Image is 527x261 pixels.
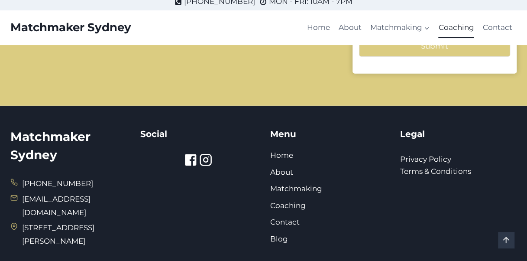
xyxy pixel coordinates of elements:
a: Privacy Policy [400,155,451,163]
h5: Legal [400,127,517,140]
a: Contact [479,17,517,38]
a: Coaching [434,17,478,38]
h2: Matchmaker Sydney [10,127,127,164]
a: Home [302,17,334,38]
a: [PHONE_NUMBER] [22,179,93,188]
a: Contact [270,218,300,226]
a: About [270,168,293,176]
a: Terms & Conditions [400,167,471,176]
a: Coaching [270,201,306,210]
a: About [334,17,366,38]
nav: Primary Navigation [302,17,517,38]
a: [EMAIL_ADDRESS][DOMAIN_NAME] [22,195,91,217]
button: Child menu of Matchmaking [366,17,434,38]
a: Scroll to top [498,232,514,248]
a: Blog [270,235,288,243]
a: Matchmaker Sydney [10,21,131,34]
h5: Menu [270,127,387,140]
a: Matchmaking [270,184,322,193]
button: Submit [359,36,510,57]
span: [STREET_ADDRESS][PERSON_NAME] [22,221,127,248]
h5: Social [140,127,257,140]
a: Home [270,151,293,160]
